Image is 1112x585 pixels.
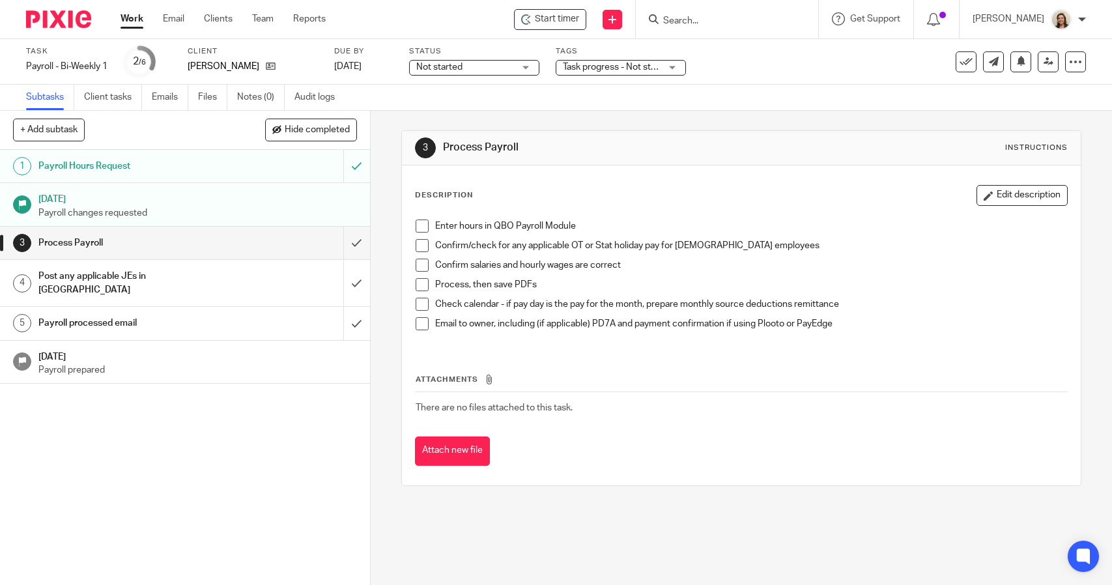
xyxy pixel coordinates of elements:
h1: Process Payroll [443,141,769,154]
h1: Payroll processed email [38,313,233,333]
label: Tags [556,46,686,57]
p: Confirm/check for any applicable OT or Stat holiday pay for [DEMOGRAPHIC_DATA] employees [435,239,1066,252]
div: Instructions [1005,143,1068,153]
div: 3 [415,137,436,158]
span: There are no files attached to this task. [416,403,573,412]
a: Client tasks [84,85,142,110]
span: Get Support [850,14,900,23]
span: Hide completed [285,125,350,136]
div: 5 [13,314,31,332]
h1: Post any applicable JEs in [GEOGRAPHIC_DATA] [38,266,233,300]
div: 4 [13,274,31,292]
a: Email [163,12,184,25]
p: Email to owner, including (if applicable) PD7A and payment confirmation if using Plooto or PayEdge [435,317,1066,330]
p: [PERSON_NAME] [973,12,1044,25]
span: Attachments [416,376,478,383]
button: Hide completed [265,119,357,141]
span: [DATE] [334,62,362,71]
p: Confirm salaries and hourly wages are correct [435,259,1066,272]
span: Not started [416,63,463,72]
span: Task progress - Not started + 1 [563,63,687,72]
span: Start timer [535,12,579,26]
a: Reports [293,12,326,25]
img: Pixie [26,10,91,28]
a: Team [252,12,274,25]
a: Audit logs [294,85,345,110]
a: Work [121,12,143,25]
label: Task [26,46,107,57]
div: Payroll - Bi-Weekly 1 [26,60,107,73]
a: Files [198,85,227,110]
p: Payroll prepared [38,364,357,377]
button: Edit description [977,185,1068,206]
p: Enter hours in QBO Payroll Module [435,220,1066,233]
div: 1 [13,157,31,175]
input: Search [662,16,779,27]
h1: Payroll Hours Request [38,156,233,176]
img: Morgan.JPG [1051,9,1072,30]
p: Payroll changes requested [38,207,357,220]
h1: [DATE] [38,190,357,206]
button: + Add subtask [13,119,85,141]
h1: Process Payroll [38,233,233,253]
p: [PERSON_NAME] [188,60,259,73]
small: /6 [139,59,146,66]
p: Process, then save PDFs [435,278,1066,291]
label: Due by [334,46,393,57]
p: Description [415,190,473,201]
label: Client [188,46,318,57]
a: Notes (0) [237,85,285,110]
div: Cylus Perreault - Payroll - Bi-Weekly 1 [514,9,586,30]
label: Status [409,46,539,57]
div: 3 [13,234,31,252]
h1: [DATE] [38,347,357,364]
a: Subtasks [26,85,74,110]
p: Check calendar - if pay day is the pay for the month, prepare monthly source deductions remittance [435,298,1066,311]
a: Emails [152,85,188,110]
div: 2 [133,54,146,69]
button: Attach new file [415,436,490,466]
a: Clients [204,12,233,25]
